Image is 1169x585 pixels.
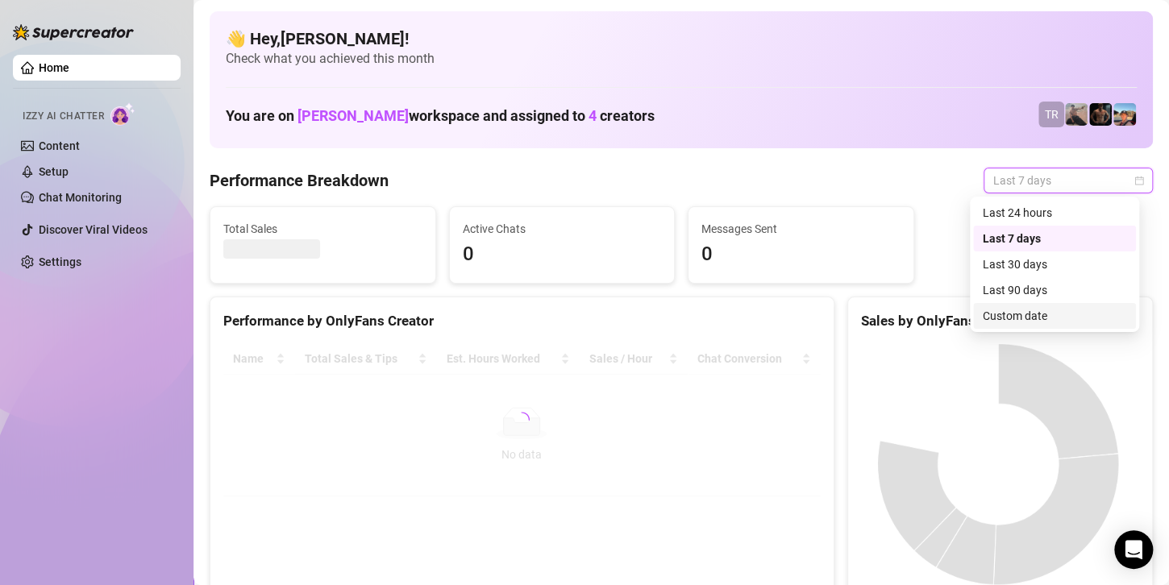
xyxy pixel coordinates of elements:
h4: Performance Breakdown [210,169,389,192]
div: Last 24 hours [973,200,1136,226]
a: Chat Monitoring [39,191,122,204]
img: AI Chatter [110,102,135,126]
span: 0 [463,239,662,270]
span: Last 7 days [993,168,1143,193]
img: Trent [1089,103,1112,126]
div: Custom date [973,303,1136,329]
span: 4 [589,107,597,124]
a: Home [39,61,69,74]
h1: You are on workspace and assigned to creators [226,107,655,125]
span: TR [1045,106,1059,123]
div: Last 30 days [983,255,1126,273]
span: Active Chats [463,220,662,238]
span: Total Sales [223,220,422,238]
a: Settings [39,255,81,268]
img: LC [1065,103,1088,126]
span: loading [511,409,532,430]
a: Content [39,139,80,152]
span: Messages Sent [701,220,901,238]
span: Check what you achieved this month [226,50,1137,68]
img: Zach [1113,103,1136,126]
a: Discover Viral Videos [39,223,148,236]
span: [PERSON_NAME] [297,107,409,124]
div: Custom date [983,307,1126,325]
div: Last 7 days [973,226,1136,251]
div: Last 30 days [973,251,1136,277]
div: Last 24 hours [983,204,1126,222]
img: logo-BBDzfeDw.svg [13,24,134,40]
div: Last 90 days [983,281,1126,299]
div: Last 7 days [983,230,1126,247]
a: Setup [39,165,69,178]
div: Last 90 days [973,277,1136,303]
span: calendar [1134,176,1144,185]
h4: 👋 Hey, [PERSON_NAME] ! [226,27,1137,50]
span: Izzy AI Chatter [23,109,104,124]
div: Performance by OnlyFans Creator [223,310,821,332]
div: Open Intercom Messenger [1114,530,1153,569]
span: 0 [701,239,901,270]
div: Sales by OnlyFans Creator [861,310,1139,332]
